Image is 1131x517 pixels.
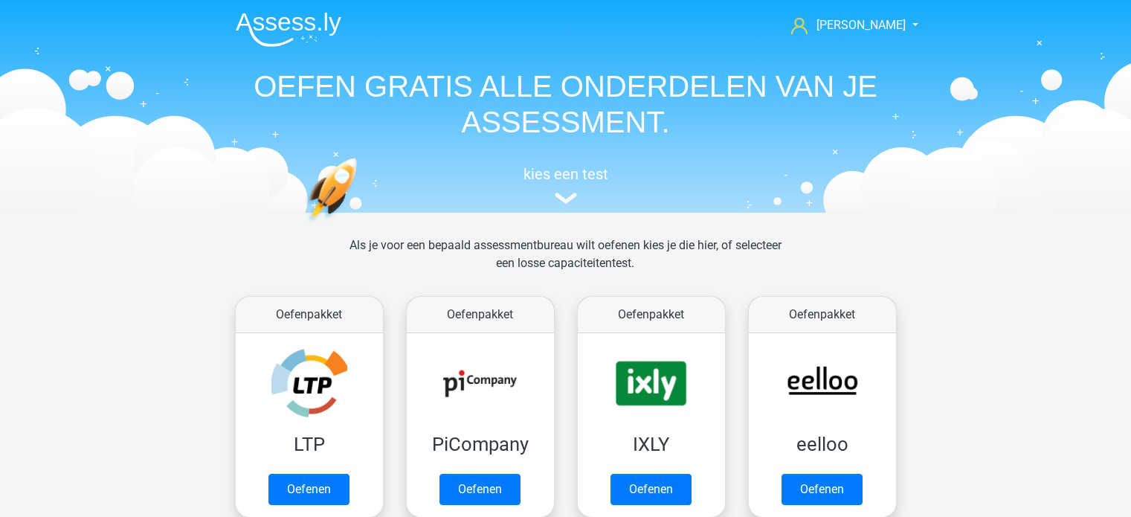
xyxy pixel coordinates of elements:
h5: kies een test [224,165,908,183]
a: kies een test [224,165,908,205]
a: [PERSON_NAME] [785,16,907,34]
a: Oefenen [610,474,692,505]
img: Assessly [236,12,341,47]
h1: OEFEN GRATIS ALLE ONDERDELEN VAN JE ASSESSMENT. [224,68,908,140]
span: [PERSON_NAME] [816,18,906,32]
a: Oefenen [782,474,863,505]
img: assessment [555,193,577,204]
a: Oefenen [268,474,349,505]
a: Oefenen [439,474,521,505]
div: Als je voor een bepaald assessmentbureau wilt oefenen kies je die hier, of selecteer een losse ca... [338,237,793,290]
img: oefenen [306,158,415,292]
